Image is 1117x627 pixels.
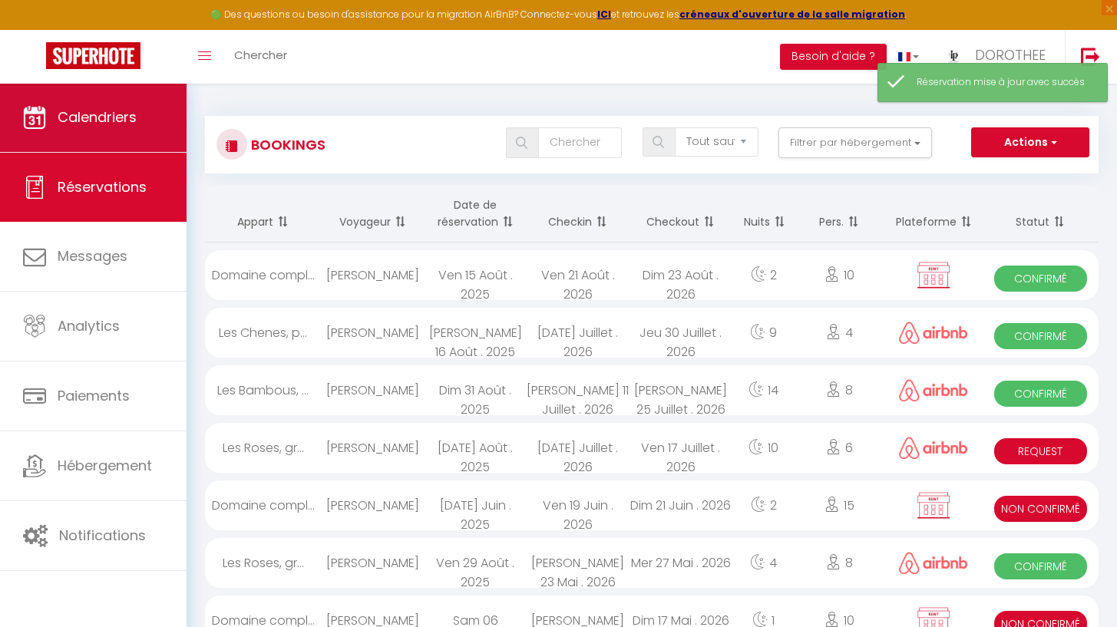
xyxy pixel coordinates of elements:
a: ICI [597,8,611,21]
th: Sort by checkin [527,185,630,243]
a: Chercher [223,30,299,84]
span: Paiements [58,386,130,405]
th: Sort by status [983,185,1099,243]
span: DOROTHEE [975,45,1046,64]
th: Sort by guest [321,185,424,243]
th: Sort by nights [732,185,795,243]
th: Sort by rentals [205,185,321,243]
span: Analytics [58,316,120,335]
th: Sort by booking date [424,185,527,243]
span: Chercher [234,47,287,63]
img: ... [942,44,965,67]
h3: Bookings [247,127,326,162]
th: Sort by checkout [630,185,732,243]
th: Sort by channel [884,185,983,243]
span: Notifications [59,526,146,545]
input: Chercher [538,127,622,158]
span: Réservations [58,177,147,196]
button: Filtrer par hébergement [778,127,932,158]
span: Calendriers [58,107,137,127]
button: Actions [971,127,1089,158]
a: créneaux d'ouverture de la salle migration [679,8,905,21]
a: ... DOROTHEE [930,30,1065,84]
img: logout [1081,47,1100,66]
img: Super Booking [46,42,140,69]
span: Hébergement [58,456,152,475]
th: Sort by people [795,185,884,243]
span: Messages [58,246,127,266]
button: Besoin d'aide ? [780,44,887,70]
div: Réservation mise à jour avec succès [917,75,1092,90]
button: Ouvrir le widget de chat LiveChat [12,6,58,52]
